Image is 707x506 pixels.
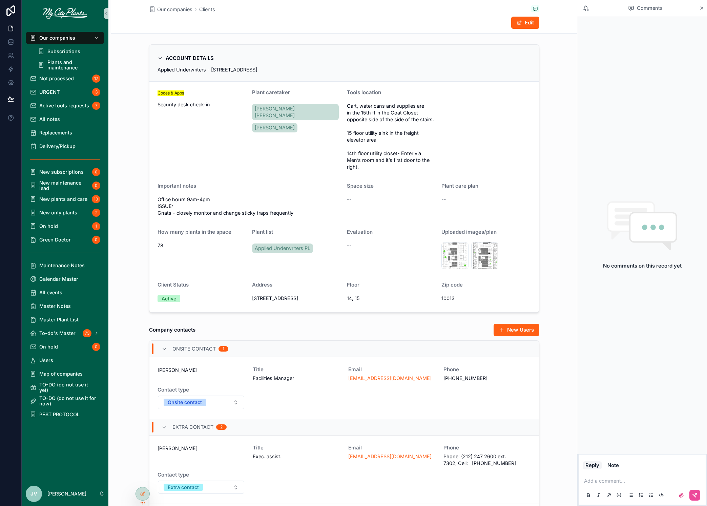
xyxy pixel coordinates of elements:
[39,103,89,108] span: Active tools requests
[607,463,619,468] div: Note
[149,357,539,419] a: [PERSON_NAME]TitleFacilities ManagerEmail[EMAIL_ADDRESS][DOMAIN_NAME]Phone[PHONE_NUMBER]Contact t...
[441,295,531,302] span: 10013
[26,234,104,246] a: Green Doctor0
[158,196,341,216] span: Office hours 9am-4pm ISSUE: Gnats - closely monitor and change sticky traps frequently
[22,27,108,429] div: scrollable content
[26,180,104,192] a: New maintenance lead0
[26,408,104,421] a: PEST PROTOCOL
[252,89,290,96] span: Plant caretaker
[149,435,539,504] a: [PERSON_NAME]TitleExec. assist.Email[EMAIL_ADDRESS][DOMAIN_NAME]PhonePhone: (212) 247 2600 ext. 7...
[199,6,215,13] span: Clients
[26,287,104,299] a: All events
[347,103,436,170] span: Cart, water cans and supplies are in the 15th fl in the Coat Closet opposite side of the side of ...
[158,90,184,96] mark: Codes & Apps
[26,381,104,394] a: TO-DO (do not use it yet)
[26,220,104,232] a: On hold1
[26,166,104,178] a: New subscriptions0
[158,387,245,393] span: Contact type
[253,453,340,460] span: Exec. assist.
[223,346,224,352] div: 1
[92,88,100,96] div: 3
[26,32,104,44] a: Our companies
[26,341,104,353] a: On hold0
[162,295,176,302] div: Active
[158,396,245,409] button: Select Button
[441,229,497,235] span: Uploaded images/plan
[347,295,436,302] span: 14, 15
[26,113,104,125] a: All notes
[252,281,272,288] span: Address
[158,102,210,107] span: Security desk check-in
[443,453,531,467] span: Phone: (212) 247 2600 ext. 7302, Cell: [PHONE_NUMBER]
[26,127,104,139] a: Replacements
[39,210,77,215] span: New only plants
[443,445,531,450] span: Phone
[637,4,663,12] span: Comments
[347,229,373,235] span: Evaluation
[172,345,216,352] span: Onsite contact
[348,445,436,450] span: Email
[39,331,76,336] span: To-do's Master
[92,168,100,176] div: 0
[158,367,245,374] span: [PERSON_NAME]
[255,245,310,252] span: Applied Underwriters PL
[39,130,72,135] span: Replacements
[39,344,58,350] span: On hold
[34,45,104,58] a: Subscriptions
[158,183,196,189] span: Important notes
[253,375,340,382] span: Facilities Manager
[603,262,682,270] h2: No comments on this record yet
[494,324,539,336] a: New Users
[39,180,89,191] span: New maintenance lead
[166,53,214,64] h2: ACCOUNT DETAILS
[26,300,104,312] a: Master Notes
[441,196,446,203] span: --
[92,236,100,244] div: 0
[92,209,100,217] div: 2
[83,329,91,337] div: 73
[583,461,602,469] button: Reply
[92,222,100,230] div: 1
[26,354,104,366] a: Users
[605,461,622,469] button: Note
[39,303,71,309] span: Master Notes
[92,343,100,351] div: 0
[158,67,257,72] span: Applied Underwriters - [STREET_ADDRESS]
[26,140,104,152] a: Delivery/Pickup
[39,371,83,377] span: Map of companies
[39,396,98,406] span: TO-DO (do not use it for now)
[220,424,223,430] div: 2
[253,367,340,372] span: Title
[348,375,432,382] a: [EMAIL_ADDRESS][DOMAIN_NAME]
[92,182,100,190] div: 0
[252,244,313,253] a: Applied Underwriters PL
[39,169,84,175] span: New subscriptions
[39,290,62,295] span: All events
[347,89,381,96] span: Tools location
[158,281,189,288] span: Client Status
[39,276,78,282] span: Calendar Master
[158,229,231,235] span: How many plants in the space
[441,281,463,288] span: Zip code
[347,281,359,288] span: Floor
[39,263,85,268] span: Maintenance Notes
[92,75,100,83] div: 17
[149,325,195,335] h1: Company contacts
[441,183,478,189] span: Plant care plan
[443,367,531,372] span: Phone
[39,196,87,202] span: New plants and care
[158,472,245,478] span: Contact type
[39,117,60,122] span: All notes
[158,445,245,452] span: [PERSON_NAME]
[26,327,104,339] a: To-do's Master73
[30,490,37,498] span: JV
[39,224,58,229] span: On hold
[26,259,104,272] a: Maintenance Notes
[26,273,104,285] a: Calendar Master
[43,8,87,19] img: App logo
[348,453,432,460] a: [EMAIL_ADDRESS][DOMAIN_NAME]
[26,368,104,380] a: Map of companies
[157,6,192,13] span: Our companies
[92,102,100,110] div: 7
[252,295,341,302] span: [STREET_ADDRESS]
